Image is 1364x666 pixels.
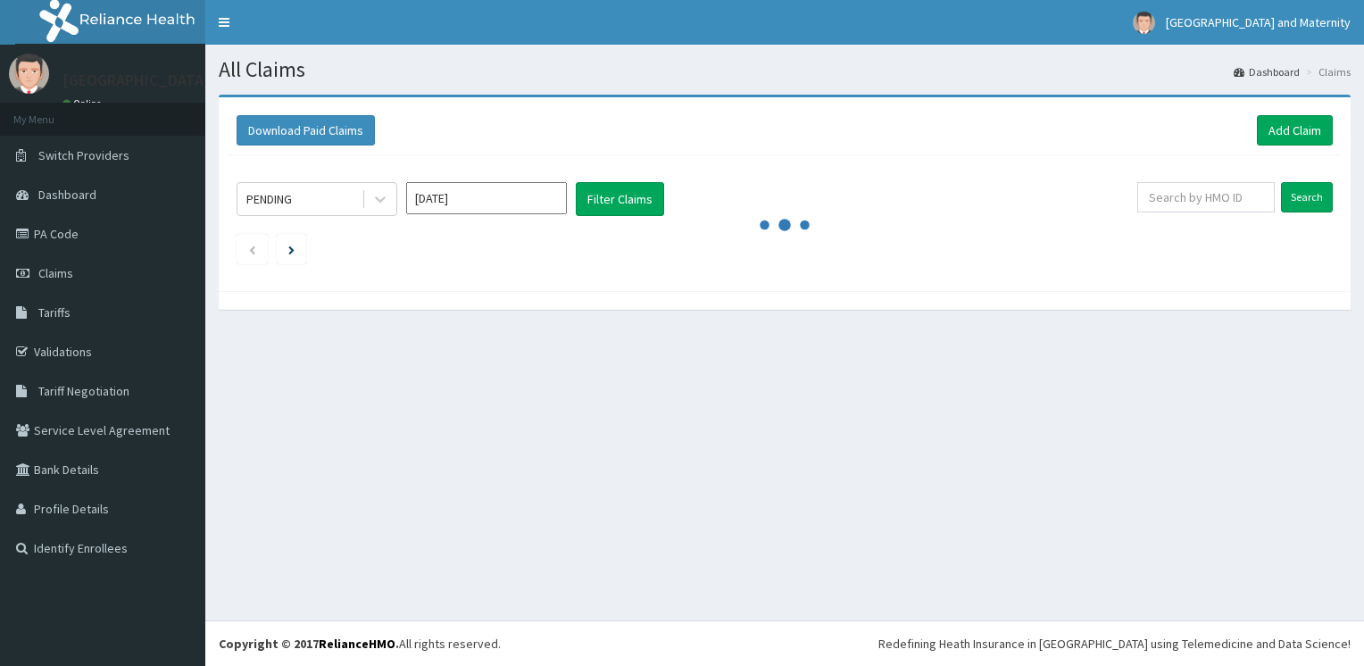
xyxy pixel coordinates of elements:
[38,265,73,281] span: Claims
[38,304,71,321] span: Tariffs
[1234,64,1300,79] a: Dashboard
[1133,12,1155,34] img: User Image
[219,58,1351,81] h1: All Claims
[38,383,129,399] span: Tariff Negotiation
[576,182,664,216] button: Filter Claims
[246,190,292,208] div: PENDING
[62,72,311,88] p: [GEOGRAPHIC_DATA] and Maternity
[9,54,49,94] img: User Image
[878,635,1351,653] div: Redefining Heath Insurance in [GEOGRAPHIC_DATA] using Telemedicine and Data Science!
[1302,64,1351,79] li: Claims
[1281,182,1333,212] input: Search
[219,636,399,652] strong: Copyright © 2017 .
[1257,115,1333,146] a: Add Claim
[406,182,567,214] input: Select Month and Year
[758,198,811,252] svg: audio-loading
[248,241,256,257] a: Previous page
[237,115,375,146] button: Download Paid Claims
[319,636,395,652] a: RelianceHMO
[62,97,105,110] a: Online
[288,241,295,257] a: Next page
[1166,14,1351,30] span: [GEOGRAPHIC_DATA] and Maternity
[1137,182,1275,212] input: Search by HMO ID
[205,620,1364,666] footer: All rights reserved.
[38,187,96,203] span: Dashboard
[38,147,129,163] span: Switch Providers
